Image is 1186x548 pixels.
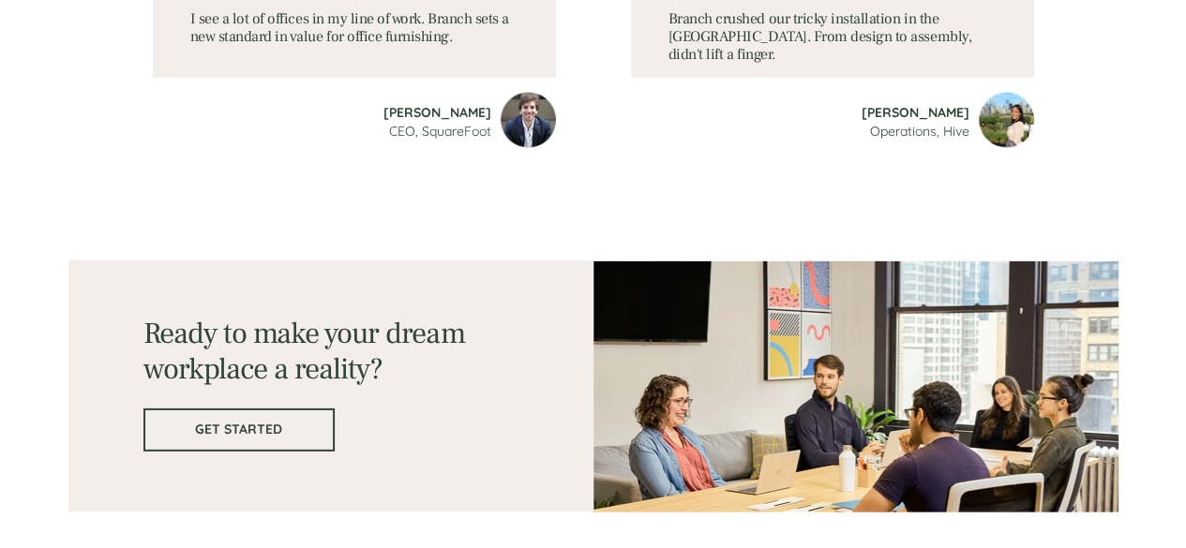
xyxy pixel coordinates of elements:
span: I see a lot of offices in my line of work. Branch sets a new standard in value for office furnish... [190,9,509,46]
span: GET STARTED [145,422,333,437]
span: Operations, Hive [870,123,969,140]
a: GET STARTED [143,408,335,452]
span: CEO, SquareFoot [389,123,491,140]
span: [PERSON_NAME] [383,104,491,121]
span: [PERSON_NAME] [862,104,969,121]
span: Ready to make your dream workplace a reality? [143,314,465,389]
span: Branch crushed our tricky installation in the [GEOGRAPHIC_DATA]. From design to assembly, didn't ... [668,9,971,64]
